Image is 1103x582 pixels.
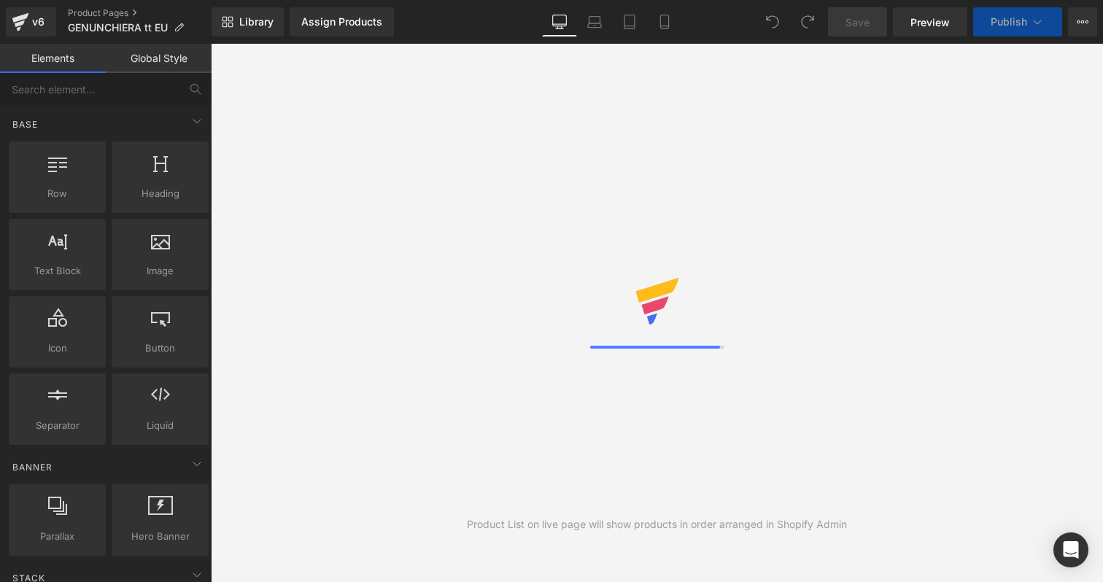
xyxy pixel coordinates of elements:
div: v6 [29,12,47,31]
span: Text Block [13,263,101,279]
button: Redo [793,7,822,36]
span: Liquid [116,418,204,433]
button: Undo [758,7,787,36]
span: Save [845,15,870,30]
a: Global Style [106,44,212,73]
a: Mobile [647,7,682,36]
div: Assign Products [301,16,382,28]
button: More [1068,7,1097,36]
a: Preview [893,7,967,36]
span: Icon [13,341,101,356]
span: Base [11,117,39,131]
span: Row [13,186,101,201]
a: Desktop [542,7,577,36]
span: Parallax [13,529,101,544]
a: Laptop [577,7,612,36]
a: Product Pages [68,7,212,19]
div: Product List on live page will show products in order arranged in Shopify Admin [467,516,847,532]
span: GENUNCHIERA tt EU [68,22,168,34]
a: Tablet [612,7,647,36]
span: Separator [13,418,101,433]
a: v6 [6,7,56,36]
div: Open Intercom Messenger [1053,532,1088,567]
span: Image [116,263,204,279]
span: Hero Banner [116,529,204,544]
span: Preview [910,15,950,30]
button: Publish [973,7,1062,36]
span: Heading [116,186,204,201]
a: New Library [212,7,284,36]
span: Library [239,15,274,28]
span: Banner [11,460,54,474]
span: Button [116,341,204,356]
span: Publish [991,16,1027,28]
